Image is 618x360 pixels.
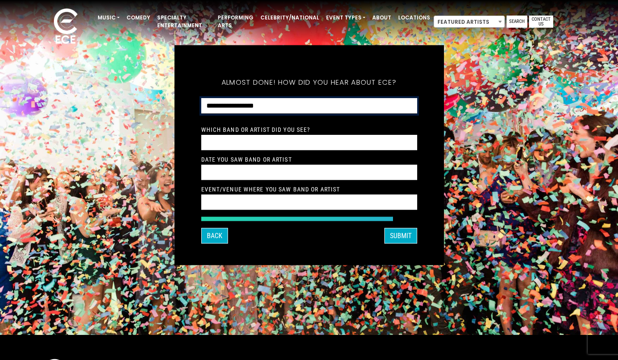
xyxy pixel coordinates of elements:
[123,10,154,25] a: Comedy
[201,98,417,114] select: How did you hear about ECE
[201,67,417,98] h5: Almost done! How did you hear about ECE?
[257,10,323,25] a: Celebrity/National
[369,10,395,25] a: About
[214,10,257,33] a: Performing Arts
[395,10,434,25] a: Locations
[154,10,214,33] a: Specialty Entertainment
[201,125,311,133] label: Which Band or Artist did you see?
[201,228,228,243] button: Back
[384,228,417,243] button: SUBMIT
[44,6,87,48] img: ece_new_logo_whitev2-1.png
[201,155,292,163] label: Date You Saw Band or Artist
[323,10,369,25] a: Event Types
[507,16,527,28] a: Search
[434,16,504,28] span: Featured Artists
[529,16,553,28] a: Contact Us
[94,10,123,25] a: Music
[201,185,340,193] label: Event/Venue Where You Saw Band or Artist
